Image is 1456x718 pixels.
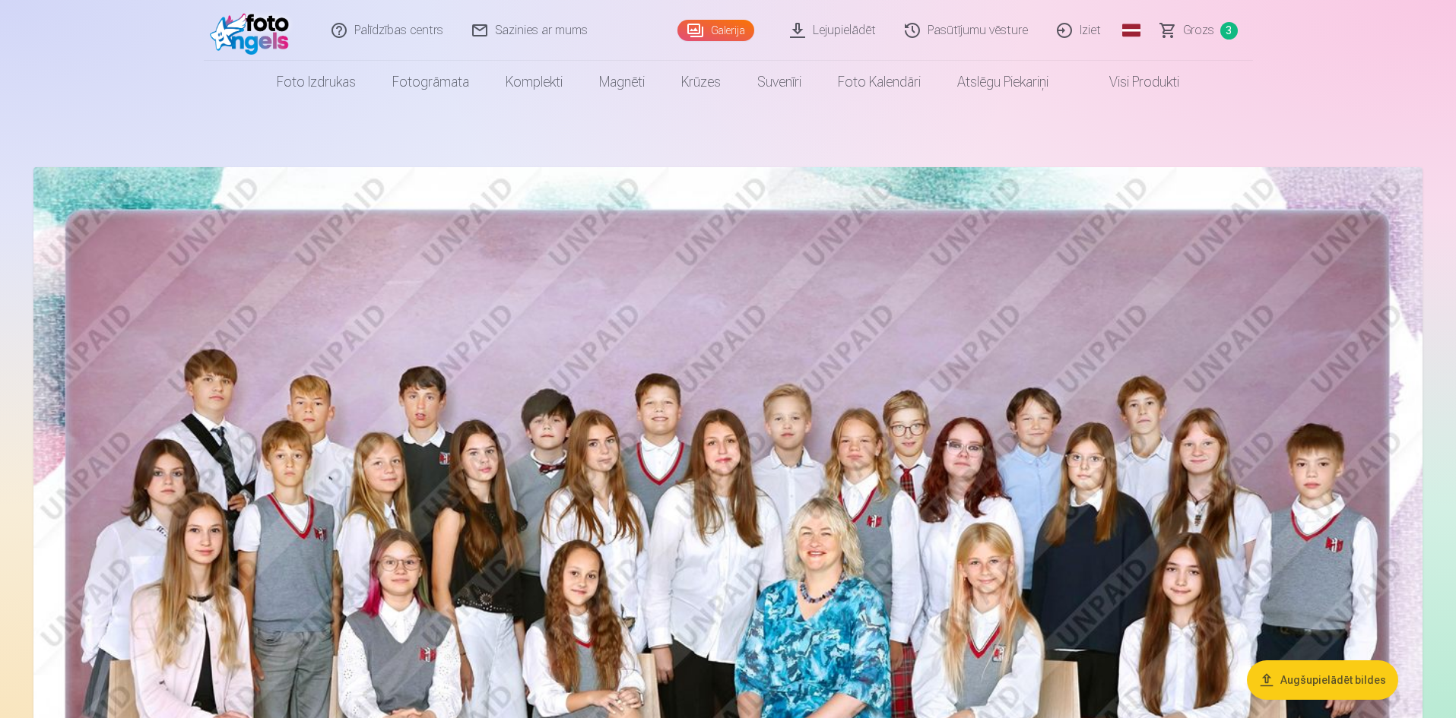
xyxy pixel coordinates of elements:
a: Foto izdrukas [259,61,374,103]
a: Magnēti [581,61,663,103]
a: Fotogrāmata [374,61,487,103]
a: Foto kalendāri [820,61,939,103]
button: Augšupielādēt bildes [1247,660,1398,700]
a: Suvenīri [739,61,820,103]
a: Komplekti [487,61,581,103]
a: Galerija [677,20,754,41]
img: /fa1 [210,6,297,55]
a: Krūzes [663,61,739,103]
span: 3 [1220,22,1238,40]
a: Visi produkti [1067,61,1197,103]
a: Atslēgu piekariņi [939,61,1067,103]
span: Grozs [1183,21,1214,40]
